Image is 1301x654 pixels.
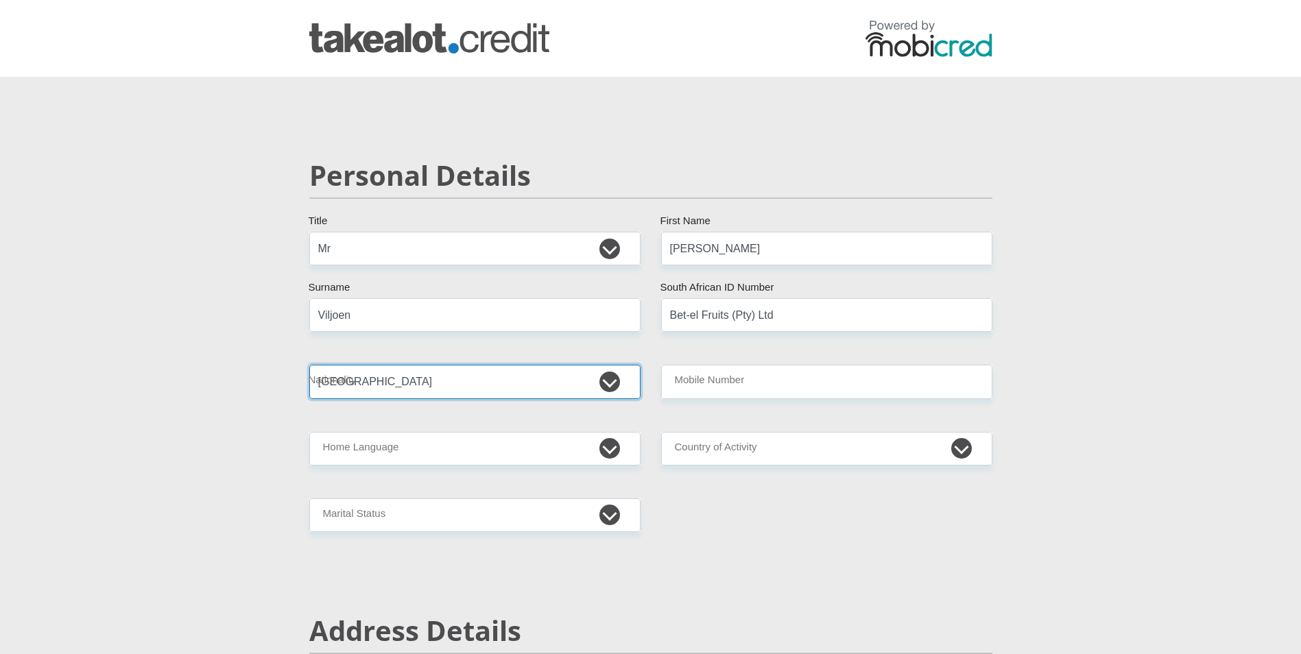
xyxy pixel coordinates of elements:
[309,614,992,647] h2: Address Details
[661,365,992,398] input: Contact Number
[661,298,992,332] input: ID Number
[309,159,992,192] h2: Personal Details
[661,232,992,265] input: First Name
[309,23,549,53] img: takealot_credit logo
[866,20,992,57] img: powered by mobicred logo
[309,298,641,332] input: Surname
